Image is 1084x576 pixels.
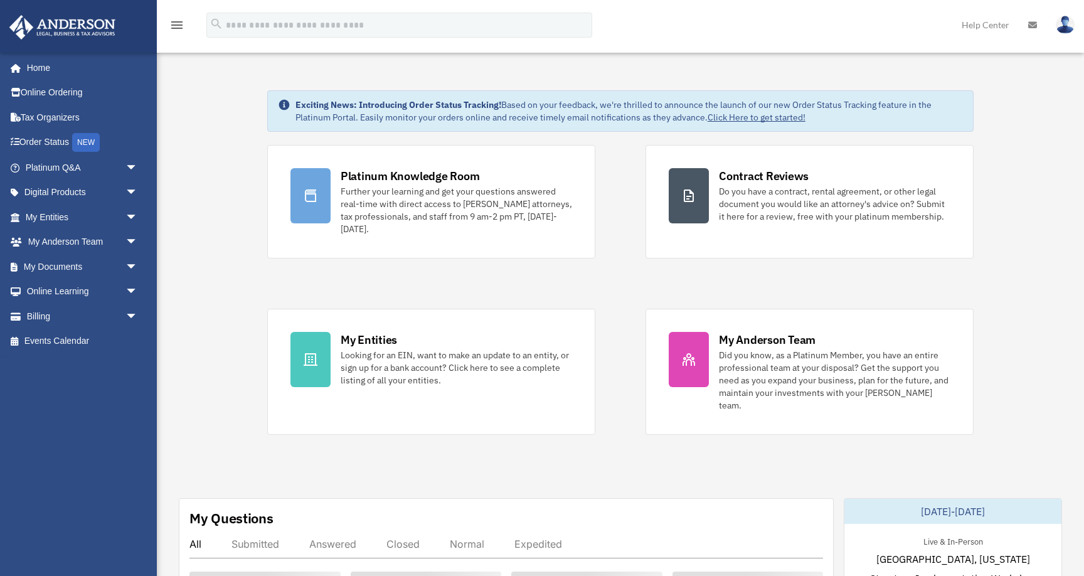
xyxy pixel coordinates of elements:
span: arrow_drop_down [125,155,151,181]
a: Tax Organizers [9,105,157,130]
span: arrow_drop_down [125,230,151,255]
a: Events Calendar [9,329,157,354]
div: My Questions [189,509,274,528]
a: Platinum Q&Aarrow_drop_down [9,155,157,180]
a: Platinum Knowledge Room Further your learning and get your questions answered real-time with dire... [267,145,595,259]
a: Home [9,55,151,80]
a: My Anderson Team Did you know, as a Platinum Member, you have an entire professional team at your... [646,309,974,435]
a: menu [169,22,184,33]
a: My Entitiesarrow_drop_down [9,205,157,230]
div: Answered [309,538,356,550]
span: [GEOGRAPHIC_DATA], [US_STATE] [876,552,1030,567]
div: Platinum Knowledge Room [341,168,480,184]
i: menu [169,18,184,33]
a: Click Here to get started! [708,112,805,123]
div: Did you know, as a Platinum Member, you have an entire professional team at your disposal? Get th... [719,349,950,412]
a: My Entities Looking for an EIN, want to make an update to an entity, or sign up for a bank accoun... [267,309,595,435]
span: arrow_drop_down [125,180,151,206]
div: Looking for an EIN, want to make an update to an entity, or sign up for a bank account? Click her... [341,349,572,387]
a: Digital Productsarrow_drop_down [9,180,157,205]
a: Order StatusNEW [9,130,157,156]
div: Expedited [514,538,562,550]
a: Online Learningarrow_drop_down [9,279,157,304]
div: [DATE]-[DATE] [844,499,1061,524]
div: My Entities [341,332,397,348]
i: search [210,17,223,31]
a: Online Ordering [9,80,157,105]
div: Based on your feedback, we're thrilled to announce the launch of our new Order Status Tracking fe... [295,99,963,124]
div: My Anderson Team [719,332,816,348]
div: Further your learning and get your questions answered real-time with direct access to [PERSON_NAM... [341,185,572,235]
a: My Documentsarrow_drop_down [9,254,157,279]
div: Live & In-Person [913,534,993,547]
strong: Exciting News: Introducing Order Status Tracking! [295,99,501,110]
span: arrow_drop_down [125,304,151,329]
a: Billingarrow_drop_down [9,304,157,329]
div: NEW [72,133,100,152]
div: Normal [450,538,484,550]
span: arrow_drop_down [125,254,151,280]
a: Contract Reviews Do you have a contract, rental agreement, or other legal document you would like... [646,145,974,259]
span: arrow_drop_down [125,205,151,230]
div: Submitted [231,538,279,550]
div: All [189,538,201,550]
div: Contract Reviews [719,168,809,184]
img: Anderson Advisors Platinum Portal [6,15,119,40]
div: Closed [386,538,420,550]
a: My Anderson Teamarrow_drop_down [9,230,157,255]
img: User Pic [1056,16,1075,34]
span: arrow_drop_down [125,279,151,305]
div: Do you have a contract, rental agreement, or other legal document you would like an attorney's ad... [719,185,950,223]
